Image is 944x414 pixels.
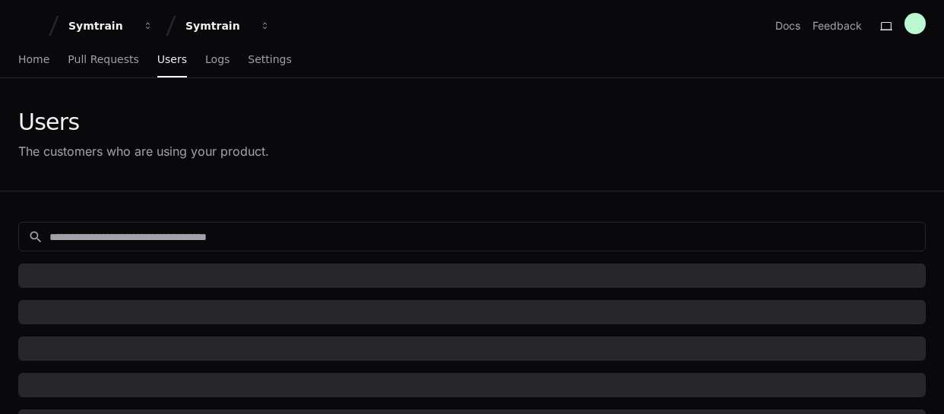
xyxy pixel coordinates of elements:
[813,18,862,33] button: Feedback
[157,55,187,64] span: Users
[68,18,134,33] div: Symtrain
[18,142,269,160] div: The customers who are using your product.
[28,229,43,245] mat-icon: search
[179,12,277,40] button: Symtrain
[68,55,138,64] span: Pull Requests
[248,43,291,77] a: Settings
[62,12,160,40] button: Symtrain
[157,43,187,77] a: Users
[68,43,138,77] a: Pull Requests
[18,55,49,64] span: Home
[18,109,269,136] div: Users
[775,18,800,33] a: Docs
[205,43,230,77] a: Logs
[185,18,251,33] div: Symtrain
[248,55,291,64] span: Settings
[18,43,49,77] a: Home
[205,55,230,64] span: Logs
